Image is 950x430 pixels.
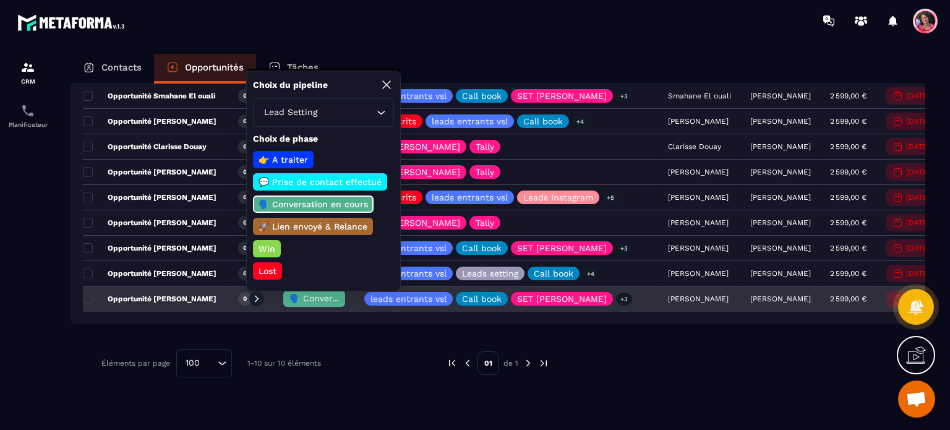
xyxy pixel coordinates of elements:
[243,244,247,252] p: 0
[257,198,370,210] p: 🗣️ Conversation en cours
[830,142,867,151] p: 2 599,00 €
[71,54,154,84] a: Contacts
[462,244,502,252] p: Call book
[477,351,499,375] p: 01
[289,293,399,303] span: 🗣️ Conversation en cours
[20,103,35,118] img: scheduler
[830,269,867,278] p: 2 599,00 €
[750,218,811,227] p: [PERSON_NAME]
[830,117,867,126] p: 2 599,00 €
[517,295,607,303] p: SET [PERSON_NAME]
[906,92,930,100] p: [DATE]
[462,358,473,369] img: prev
[243,295,247,303] p: 0
[616,293,632,306] p: +3
[185,62,244,73] p: Opportunités
[583,267,599,280] p: +4
[17,11,129,34] img: logo
[830,168,867,176] p: 2 599,00 €
[243,168,247,176] p: 0
[83,142,207,152] p: Opportunité Clarisse Douay
[906,117,930,126] p: [DATE]
[253,133,394,145] p: Choix de phase
[83,91,215,101] p: Opportunité Smahane El ouali
[370,218,460,227] p: SET [PERSON_NAME]
[257,265,278,277] p: Lost
[750,244,811,252] p: [PERSON_NAME]
[517,92,607,100] p: SET [PERSON_NAME]
[253,98,394,127] div: Search for option
[243,218,247,227] p: 0
[370,92,447,100] p: leads entrants vsl
[517,244,607,252] p: SET [PERSON_NAME]
[154,54,256,84] a: Opportunités
[370,244,447,252] p: leads entrants vsl
[602,191,618,204] p: +5
[370,168,460,176] p: SET [PERSON_NAME]
[906,218,930,227] p: [DATE]
[432,193,508,202] p: leads entrants vsl
[476,218,494,227] p: Tally
[83,243,216,253] p: Opportunité [PERSON_NAME]
[906,193,930,202] p: [DATE]
[432,117,508,126] p: leads entrants vsl
[462,92,502,100] p: Call book
[253,79,328,91] p: Choix du pipeline
[447,358,458,369] img: prev
[247,359,321,368] p: 1-10 sur 10 éléments
[287,62,319,73] p: Tâches
[750,92,811,100] p: [PERSON_NAME]
[462,295,502,303] p: Call book
[243,193,247,202] p: 0
[830,244,867,252] p: 2 599,00 €
[257,243,277,255] p: Win
[503,358,518,368] p: de 1
[616,90,632,103] p: +3
[750,142,811,151] p: [PERSON_NAME]
[830,295,867,303] p: 2 599,00 €
[572,115,588,128] p: +4
[523,117,563,126] p: Call book
[750,295,811,303] p: [PERSON_NAME]
[261,106,320,119] span: Lead Setting
[462,269,518,278] p: Leads setting
[176,349,232,377] div: Search for option
[370,295,447,303] p: leads entrants vsl
[243,142,247,151] p: 0
[476,142,494,151] p: Tally
[243,269,247,278] p: 0
[906,168,930,176] p: [DATE]
[370,142,460,151] p: SET [PERSON_NAME]
[830,92,867,100] p: 2 599,00 €
[256,54,331,84] a: Tâches
[83,269,216,278] p: Opportunité [PERSON_NAME]
[906,269,930,278] p: [DATE]
[534,269,573,278] p: Call book
[538,358,549,369] img: next
[906,142,930,151] p: [DATE]
[243,117,247,126] p: 0
[257,176,383,188] p: 💬 Prise de contact effectué
[830,218,867,227] p: 2 599,00 €
[476,168,494,176] p: Tally
[3,121,53,128] p: Planificateur
[3,94,53,137] a: schedulerschedulerPlanificateur
[3,51,53,94] a: formationformationCRM
[523,193,593,202] p: Leads Instagram
[750,269,811,278] p: [PERSON_NAME]
[243,92,247,100] p: 0
[257,220,369,233] p: 🚀 Lien envoyé & Relance
[370,269,447,278] p: leads entrants vsl
[83,116,216,126] p: Opportunité [PERSON_NAME]
[750,168,811,176] p: [PERSON_NAME]
[204,356,215,370] input: Search for option
[3,78,53,85] p: CRM
[750,117,811,126] p: [PERSON_NAME]
[257,153,310,166] p: 👉 A traiter
[101,359,170,368] p: Éléments par page
[320,106,374,119] input: Search for option
[181,356,204,370] span: 100
[83,218,216,228] p: Opportunité [PERSON_NAME]
[616,242,632,255] p: +3
[898,381,935,418] div: Ouvrir le chat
